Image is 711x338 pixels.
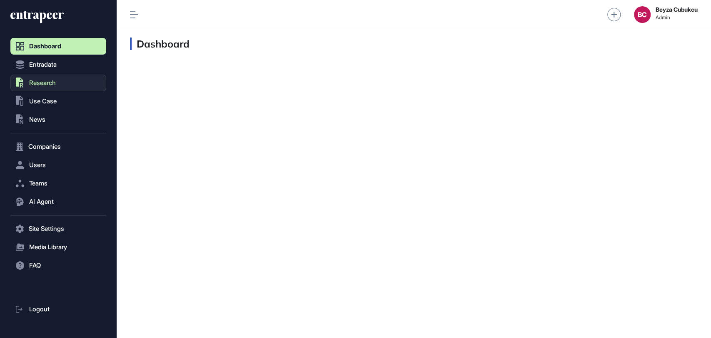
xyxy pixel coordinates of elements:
[29,43,61,50] span: Dashboard
[10,75,106,91] button: Research
[29,180,47,187] span: Teams
[10,239,106,255] button: Media Library
[10,301,106,318] a: Logout
[10,257,106,274] button: FAQ
[656,6,698,13] strong: Beyza Cubukcu
[29,306,50,313] span: Logout
[29,262,41,269] span: FAQ
[10,93,106,110] button: Use Case
[29,80,56,86] span: Research
[10,56,106,73] button: Entradata
[10,220,106,237] button: Site Settings
[634,6,651,23] button: BC
[29,162,46,168] span: Users
[10,138,106,155] button: Companies
[656,15,698,20] span: Admin
[28,143,61,150] span: Companies
[29,61,57,68] span: Entradata
[29,225,64,232] span: Site Settings
[29,244,67,250] span: Media Library
[29,98,57,105] span: Use Case
[130,38,190,50] h3: Dashboard
[29,116,45,123] span: News
[10,175,106,192] button: Teams
[29,198,54,205] span: AI Agent
[10,38,106,55] a: Dashboard
[10,193,106,210] button: AI Agent
[10,111,106,128] button: News
[10,157,106,173] button: Users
